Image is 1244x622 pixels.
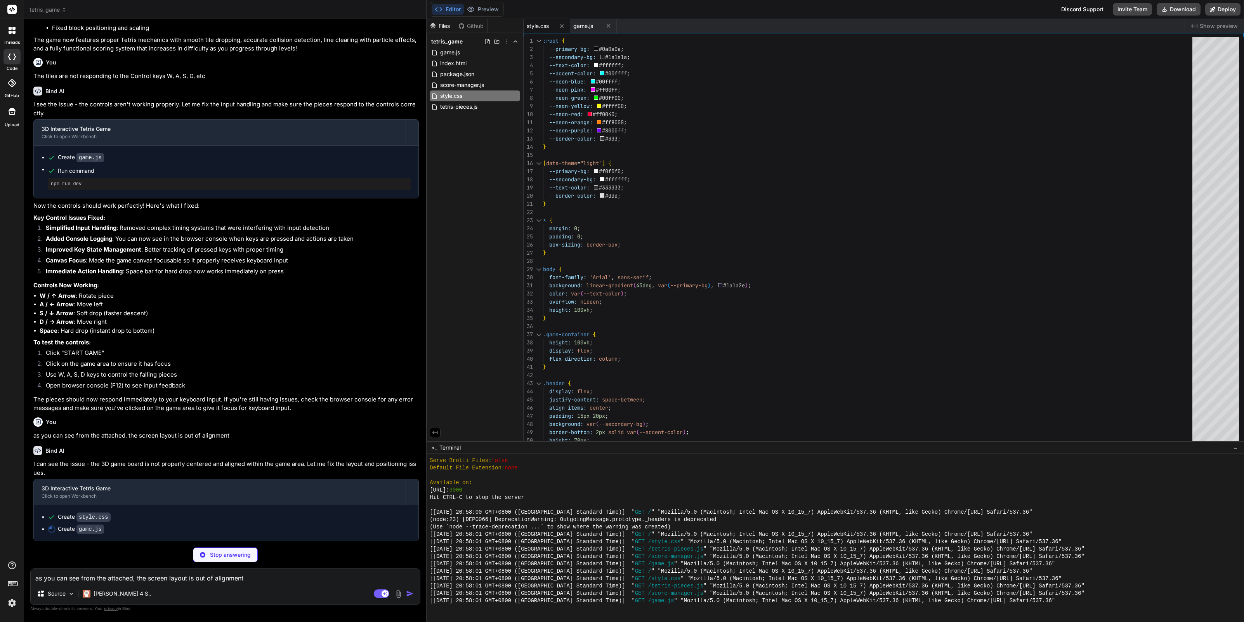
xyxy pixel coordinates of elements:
span: justify-content: [549,396,599,403]
span: none [505,464,518,472]
div: 27 [524,249,533,257]
span: ( [667,282,670,289]
div: 43 [524,379,533,387]
span: ; [615,111,618,118]
span: Available on: [430,479,472,486]
strong: Improved Key State Management [46,246,141,253]
div: 6 [524,78,533,86]
span: flex-direction: [549,355,596,362]
div: 7 [524,86,533,94]
strong: D / → Arrow [40,318,74,325]
div: Click to open Workbench [42,134,398,140]
span: , [611,274,614,281]
img: attachment [394,589,403,598]
span: [URL]: [430,486,449,494]
li: : Removed complex timing systems that were interfering with input detection [40,224,419,235]
div: 35 [524,314,533,322]
span: ; [599,298,602,305]
div: Click to collapse the range. [534,159,544,167]
div: 32 [524,290,533,298]
span: #333333 [599,184,621,191]
strong: A / ← Arrow [40,301,74,308]
strong: W / ↑ Arrow [40,292,76,299]
span: ; [748,282,751,289]
span: game.js [573,22,593,30]
div: 42 [524,371,533,379]
div: 38 [524,339,533,347]
span: Run command [58,167,411,175]
span: --neon-red: [549,111,583,118]
span: ) [621,290,624,297]
span: ; [590,388,593,395]
span: linear-gradient [586,282,633,289]
span: var [586,420,596,427]
label: code [7,65,17,72]
div: 50 [524,436,533,445]
span: 100vh [574,339,590,346]
span: 45deg [636,282,652,289]
span: Serve Brotli Files: [430,457,491,464]
div: 23 [524,216,533,224]
span: 100vh [574,306,590,313]
div: 46 [524,404,533,412]
div: 3D Interactive Tetris Game [42,125,398,133]
span: 3000 [449,486,463,494]
div: 49 [524,428,533,436]
span: border-box [586,241,618,248]
div: 15 [524,151,533,159]
span: --neon-blue: [549,78,586,85]
span: #f0f0f0 [599,168,621,175]
span: color: [549,290,568,297]
span: style.css [439,91,463,101]
span: ; [618,135,621,142]
span: ; [627,54,630,61]
div: Click to open Workbench [42,493,398,499]
div: 12 [524,127,533,135]
div: 9 [524,102,533,110]
div: Files [427,22,455,30]
span: 20px [593,412,605,419]
span: #ff8000 [602,119,624,126]
div: 40 [524,355,533,363]
span: index.html [439,59,467,68]
span: padding: [549,233,574,240]
span: ; [624,103,627,109]
span: padding: [549,412,574,419]
li: Open browser console (F12) to see input feedback [40,381,419,392]
span: { [593,331,596,338]
span: --primary-bg: [549,45,590,52]
span: 2px [596,429,605,436]
div: 36 [524,322,533,330]
span: center [590,404,608,411]
p: The game now features proper Tetris mechanics with smooth tile dropping, accurate collision detec... [33,36,419,53]
span: ; [590,347,593,354]
p: I can see the issue - the 3D game board is not properly centered and aligned within the game area... [33,460,419,477]
span: ; [608,404,611,411]
p: as you can see from the attached, the screen layout is out of alignment [33,431,419,440]
li: Click on the game area to ensure it has focus [40,360,419,370]
span: ; [627,70,630,77]
h6: Bind AI [45,447,64,455]
button: Preview [464,4,502,15]
h6: You [46,59,56,66]
div: Click to collapse the range. [534,37,544,45]
span: sans-serif [618,274,649,281]
img: Claude 4 Sonnet [83,590,90,598]
span: ; [618,78,621,85]
span: #ffffff [606,176,627,183]
span: background: [549,420,583,427]
button: 3D Interactive Tetris GameClick to open Workbench [34,479,406,505]
span: style.css [527,22,549,30]
div: 26 [524,241,533,249]
div: 14 [524,143,533,151]
label: GitHub [5,92,19,99]
li: : Hard drop (instant drop to bottom) [40,327,419,335]
button: Deploy [1205,3,1241,16]
div: 41 [524,363,533,371]
span: tetris_game [431,38,463,45]
span: ; [586,437,590,444]
div: 11 [524,118,533,127]
span: #0a0a0a [599,45,621,52]
span: #ff00ff [596,86,618,93]
img: settings [5,596,19,610]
